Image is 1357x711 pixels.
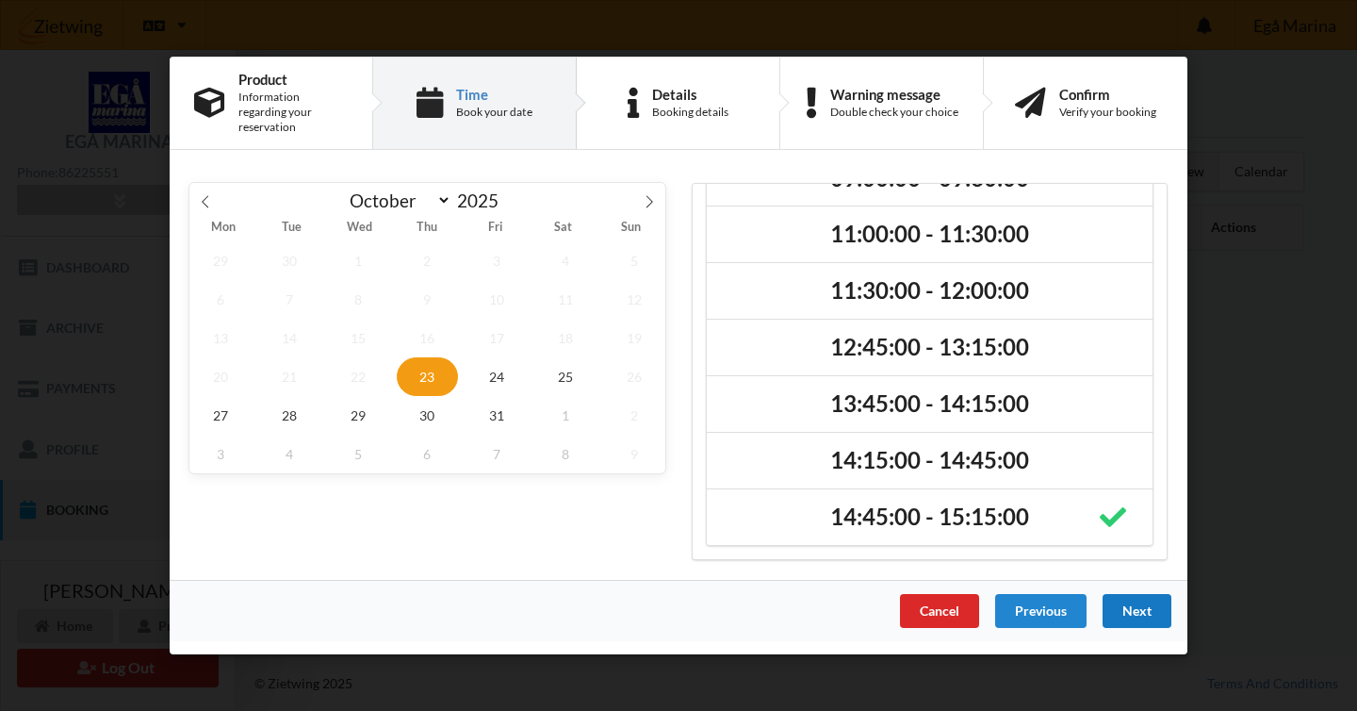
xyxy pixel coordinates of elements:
[258,241,320,280] span: September 30, 2025
[456,87,532,102] div: Time
[603,396,665,435] span: November 2, 2025
[258,435,320,473] span: November 4, 2025
[327,280,389,319] span: October 8, 2025
[189,435,252,473] span: November 3, 2025
[466,319,528,357] span: October 17, 2025
[257,223,325,235] span: Tue
[189,280,252,319] span: October 6, 2025
[397,241,459,280] span: October 2, 2025
[341,189,452,212] select: Month
[534,319,597,357] span: October 18, 2025
[258,280,320,319] span: October 7, 2025
[530,223,597,235] span: Sat
[720,276,1139,306] h2: 11:30:00 - 12:00:00
[456,105,532,120] div: Book your date
[534,241,597,280] span: October 4, 2025
[466,241,528,280] span: October 3, 2025
[327,396,389,435] span: October 29, 2025
[995,594,1087,628] div: Previous
[189,396,252,435] span: October 27, 2025
[652,87,728,102] div: Details
[466,396,528,435] span: October 31, 2025
[451,190,514,211] input: Year
[534,435,597,473] span: November 8, 2025
[189,223,257,235] span: Mon
[189,319,252,357] span: October 13, 2025
[720,503,1139,532] h2: 14:45:00 - 15:15:00
[466,435,528,473] span: November 7, 2025
[397,357,459,396] span: October 23, 2025
[466,280,528,319] span: October 10, 2025
[603,319,665,357] span: October 19, 2025
[652,105,728,120] div: Booking details
[720,389,1139,419] h2: 13:45:00 - 14:15:00
[900,594,979,628] div: Cancel
[258,396,320,435] span: October 28, 2025
[603,357,665,396] span: October 26, 2025
[397,280,459,319] span: October 9, 2025
[830,87,958,102] div: Warning message
[1103,594,1171,628] div: Next
[393,223,461,235] span: Thu
[397,435,459,473] span: November 6, 2025
[325,223,393,235] span: Wed
[466,357,528,396] span: October 24, 2025
[534,280,597,319] span: October 11, 2025
[720,221,1139,250] h2: 11:00:00 - 11:30:00
[462,223,530,235] span: Fri
[597,223,665,235] span: Sun
[830,105,958,120] div: Double check your choice
[603,435,665,473] span: November 9, 2025
[189,241,252,280] span: September 29, 2025
[327,435,389,473] span: November 5, 2025
[1059,87,1156,102] div: Confirm
[720,333,1139,362] h2: 12:45:00 - 13:15:00
[1059,105,1156,120] div: Verify your booking
[238,90,348,135] div: Information regarding your reservation
[397,319,459,357] span: October 16, 2025
[534,357,597,396] span: October 25, 2025
[534,396,597,435] span: November 1, 2025
[327,241,389,280] span: October 1, 2025
[720,446,1139,475] h2: 14:15:00 - 14:45:00
[603,280,665,319] span: October 12, 2025
[258,357,320,396] span: October 21, 2025
[327,319,389,357] span: October 15, 2025
[397,396,459,435] span: October 30, 2025
[603,241,665,280] span: October 5, 2025
[258,319,320,357] span: October 14, 2025
[238,72,348,87] div: Product
[189,357,252,396] span: October 20, 2025
[327,357,389,396] span: October 22, 2025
